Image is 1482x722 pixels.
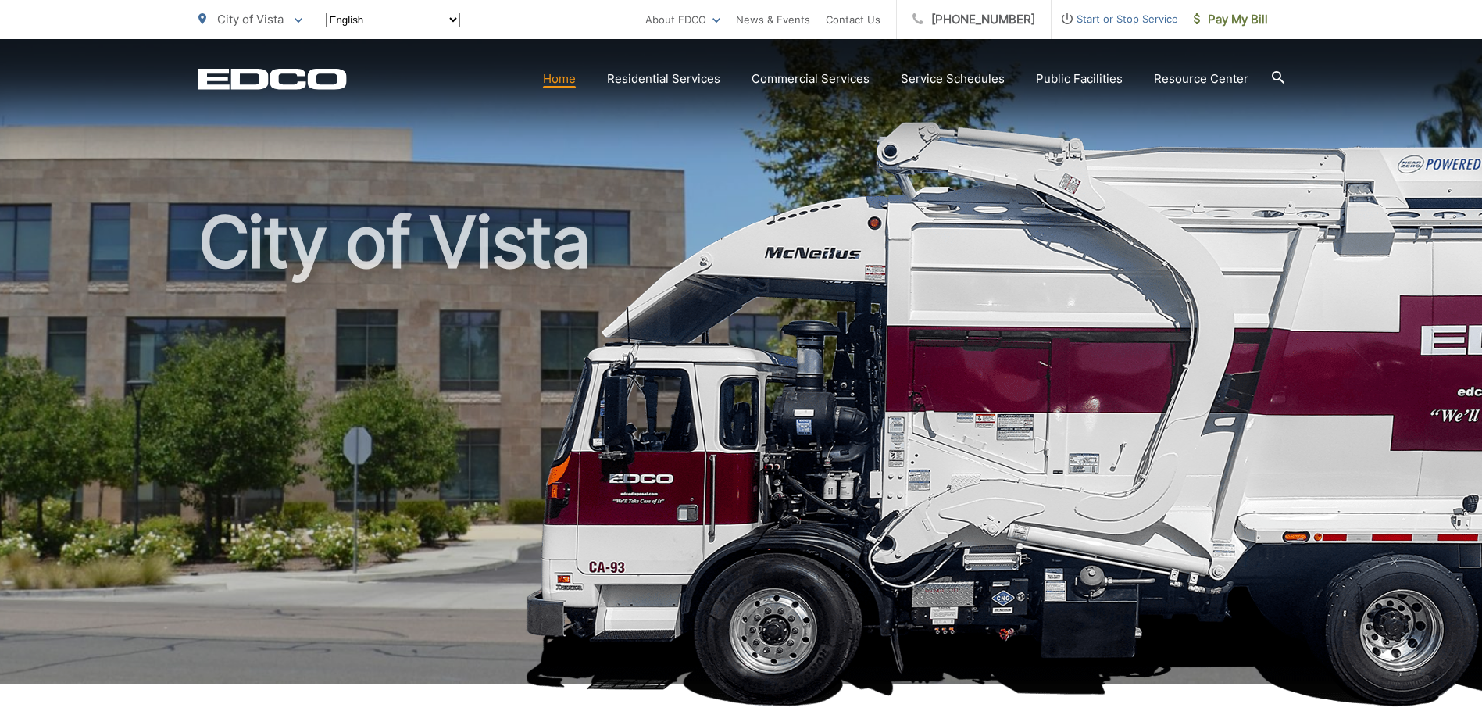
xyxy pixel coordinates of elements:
[1194,10,1268,29] span: Pay My Bill
[826,10,880,29] a: Contact Us
[217,12,284,27] span: City of Vista
[645,10,720,29] a: About EDCO
[198,203,1284,698] h1: City of Vista
[198,68,347,90] a: EDCD logo. Return to the homepage.
[607,70,720,88] a: Residential Services
[901,70,1005,88] a: Service Schedules
[1154,70,1248,88] a: Resource Center
[543,70,576,88] a: Home
[736,10,810,29] a: News & Events
[752,70,870,88] a: Commercial Services
[1036,70,1123,88] a: Public Facilities
[326,13,460,27] select: Select a language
